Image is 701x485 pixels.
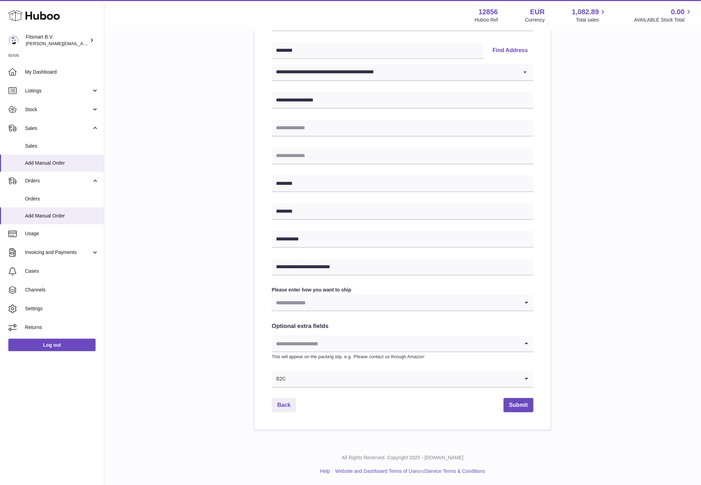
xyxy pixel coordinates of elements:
span: Orders [25,178,91,184]
span: Returns [25,324,99,331]
span: My Dashboard [25,69,99,75]
span: [PERSON_NAME][EMAIL_ADDRESS][DOMAIN_NAME] [26,41,139,46]
span: Sales [25,125,91,132]
p: All Rights Reserved. Copyright 2025 - [DOMAIN_NAME] [110,454,695,461]
span: Orders [25,196,99,202]
a: Back [272,398,296,412]
input: Search for option [272,336,520,352]
span: AVAILABLE Stock Total [634,17,693,23]
span: Channels [25,287,99,293]
span: Total sales [576,17,607,23]
div: Search for option [272,336,533,352]
span: Listings [25,88,91,94]
a: Website and Dashboard Terms of Use [335,468,417,474]
span: Settings [25,305,99,312]
span: Usage [25,230,99,237]
label: Please enter how you want to ship [272,287,533,293]
span: Add Manual Order [25,213,99,219]
input: Search for option [272,295,520,311]
span: Sales [25,143,99,149]
span: 1,082.89 [572,7,599,17]
button: Submit [504,398,533,412]
span: 0.00 [671,7,685,17]
div: Search for option [272,295,533,311]
div: Currency [525,17,545,23]
span: Add Manual Order [25,160,99,166]
div: Search for option [272,371,533,388]
a: 1,082.89 Total sales [572,7,607,23]
strong: EUR [530,7,545,17]
button: Find Address [487,42,533,59]
img: jonathan@leaderoo.com [8,35,19,46]
a: Service Terms & Conditions [425,468,485,474]
a: 0.00 AVAILABLE Stock Total [634,7,693,23]
a: Help [320,468,330,474]
span: Stock [25,106,91,113]
span: B2C [272,371,286,387]
div: Fitsmart B.V. [26,34,88,47]
strong: 12856 [479,7,498,17]
span: Invoicing and Payments [25,249,91,256]
p: This will appear on the packing slip. e.g. 'Please contact us through Amazon' [272,354,533,360]
h2: Optional extra fields [272,322,533,330]
li: and [333,468,485,475]
div: Huboo Ref [475,17,498,23]
a: Log out [8,339,96,351]
span: Cases [25,268,99,274]
input: Search for option [286,371,520,387]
